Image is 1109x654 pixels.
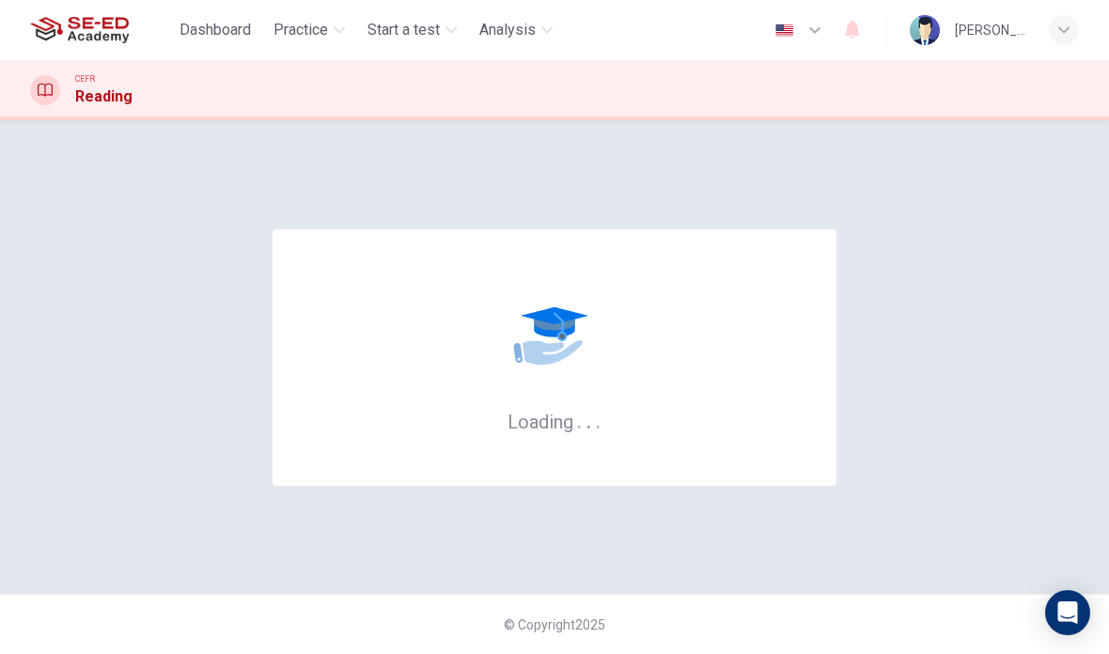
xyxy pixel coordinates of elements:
[595,404,601,435] h6: .
[586,404,592,435] h6: .
[75,72,95,86] span: CEFR
[955,19,1026,41] div: [PERSON_NAME]
[504,617,605,632] span: © Copyright 2025
[576,404,583,435] h6: .
[1045,590,1090,635] div: Open Intercom Messenger
[479,19,536,41] span: Analysis
[30,11,129,49] img: SE-ED Academy logo
[172,13,258,47] button: Dashboard
[367,19,440,41] span: Start a test
[273,19,328,41] span: Practice
[508,409,601,433] h6: Loading
[75,86,133,108] h1: Reading
[472,13,560,47] button: Analysis
[266,13,352,47] button: Practice
[910,15,940,45] img: Profile picture
[360,13,464,47] button: Start a test
[773,23,796,38] img: en
[180,19,251,41] span: Dashboard
[30,11,172,49] a: SE-ED Academy logo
